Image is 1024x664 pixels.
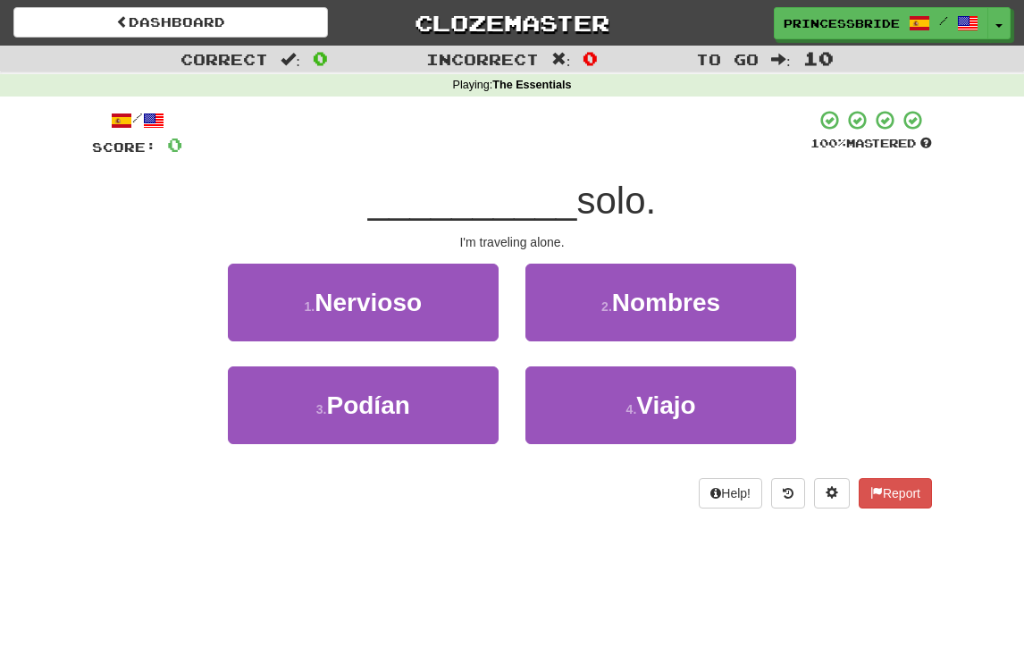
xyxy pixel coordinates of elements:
a: Clozemaster [355,7,669,38]
a: princessbride / [774,7,988,39]
small: 1 . [305,299,315,314]
span: Correct [180,50,268,68]
button: Report [859,478,932,509]
button: Round history (alt+y) [771,478,805,509]
span: princessbride [784,15,900,31]
span: Nervioso [315,289,422,316]
span: Podían [326,391,409,419]
a: Dashboard [13,7,328,38]
button: 2.Nombres [525,264,796,341]
button: Help! [699,478,762,509]
button: 3.Podían [228,366,499,444]
div: I'm traveling alone. [92,233,932,251]
button: 1.Nervioso [228,264,499,341]
span: solo. [576,180,656,222]
span: 100 % [810,136,846,150]
span: Viajo [636,391,695,419]
span: / [939,14,948,27]
small: 2 . [601,299,612,314]
span: : [771,52,791,67]
span: 0 [583,47,598,69]
small: 4 . [626,402,637,416]
div: Mastered [810,136,932,152]
span: 0 [313,47,328,69]
span: Score: [92,139,156,155]
span: Incorrect [426,50,539,68]
span: __________ [368,180,577,222]
span: : [281,52,300,67]
div: / [92,109,182,131]
button: 4.Viajo [525,366,796,444]
small: 3 . [316,402,327,416]
span: To go [696,50,759,68]
strong: The Essentials [492,79,571,91]
span: Nombres [612,289,720,316]
span: : [551,52,571,67]
span: 10 [803,47,834,69]
span: 0 [167,133,182,155]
